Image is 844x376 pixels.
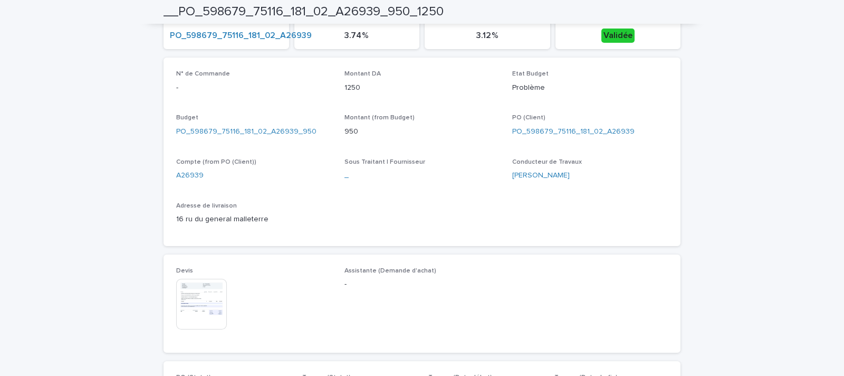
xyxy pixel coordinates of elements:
p: 1250 [344,82,500,93]
a: _ [344,170,349,181]
a: PO_598679_75116_181_02_A26939_950 [176,126,316,137]
p: - [344,279,500,290]
span: Etat Budget [512,71,549,77]
p: 950 [344,126,500,137]
p: - [176,82,332,93]
span: Budget [176,115,198,121]
span: Compte (from PO (Client)) [176,159,256,165]
span: PO (Client) [512,115,545,121]
p: 3.74 % [301,31,414,41]
a: PO_598679_75116_181_02_A26939 [170,31,312,41]
p: 16 ru du general malleterre [176,214,332,225]
span: Montant DA [344,71,381,77]
span: Sous Traitant | Fournisseur [344,159,425,165]
a: A26939 [176,170,204,181]
span: Adresse de livraison [176,203,237,209]
span: Assistante (Demande d'achat) [344,268,436,274]
span: Devis [176,268,193,274]
span: Montant (from Budget) [344,115,415,121]
p: 3.12 % [431,31,544,41]
h2: __PO_598679_75116_181_02_A26939_950_1250 [164,4,444,20]
span: Conducteur de Travaux [512,159,582,165]
a: [PERSON_NAME] [512,170,570,181]
div: Validée [601,29,635,43]
span: N° de Commande [176,71,230,77]
p: Problème [512,82,668,93]
a: PO_598679_75116_181_02_A26939 [512,126,635,137]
